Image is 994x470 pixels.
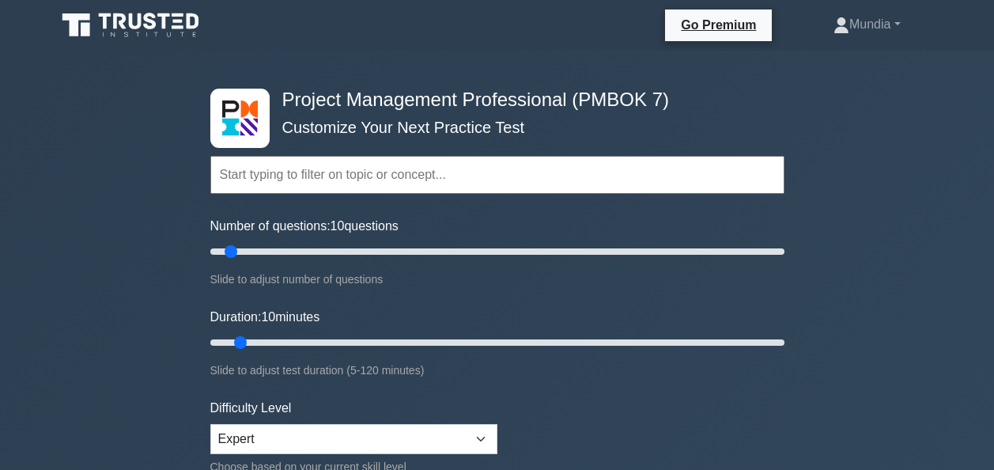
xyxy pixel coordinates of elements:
[210,361,784,380] div: Slide to adjust test duration (5-120 minutes)
[210,270,784,289] div: Slide to adjust number of questions
[276,89,707,112] h4: Project Management Professional (PMBOK 7)
[796,9,939,40] a: Mundia
[261,310,275,324] span: 10
[210,308,320,327] label: Duration: minutes
[210,399,292,418] label: Difficulty Level
[210,156,784,194] input: Start typing to filter on topic or concept...
[210,217,399,236] label: Number of questions: questions
[671,15,765,35] a: Go Premium
[331,219,345,233] span: 10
